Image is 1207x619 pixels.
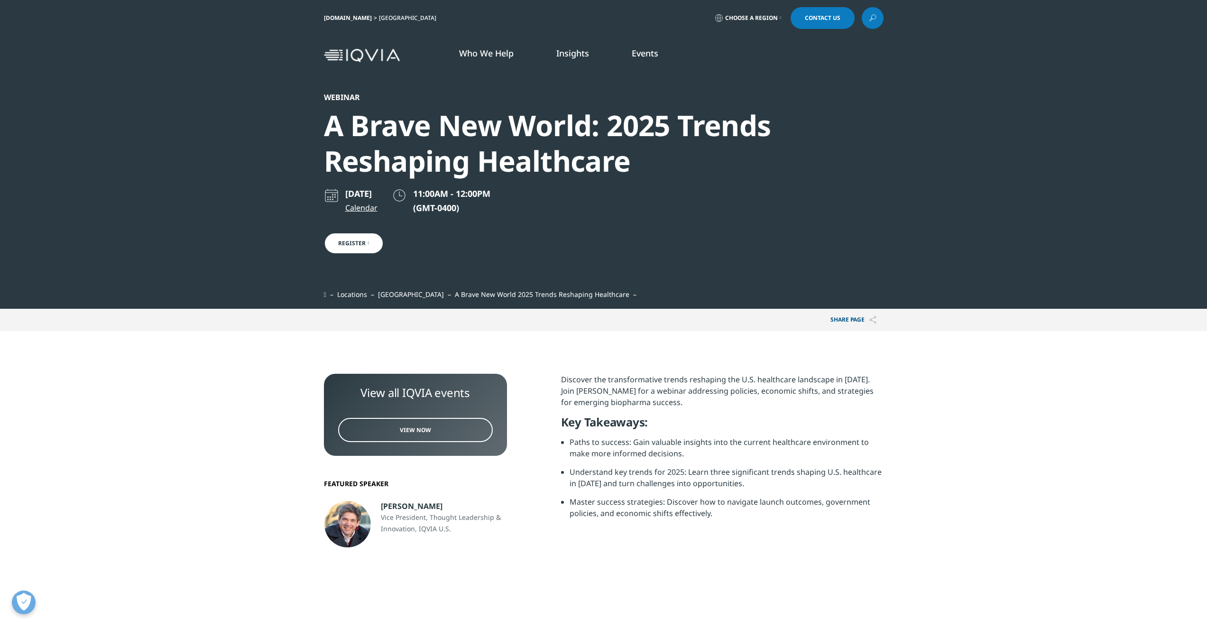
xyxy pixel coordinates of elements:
a: Contact Us [791,7,855,29]
span: Contact Us [805,15,840,21]
li: Understand key trends for 2025: Learn three significant trends shaping U.S. healthcare in [DATE] ... [570,466,884,496]
p: Share PAGE [823,309,884,331]
li: Master success strategies: Discover how to navigate launch outcomes, government policies, and eco... [570,496,884,526]
button: Open Preferences [12,591,36,614]
a: Locations [337,290,367,299]
a: View Now [338,418,493,442]
p: Discover the transformative trends reshaping the U.S. healthcare landscape in [DATE]. Join [PERSO... [561,374,884,415]
div: View all IQVIA events [338,386,493,400]
a: [GEOGRAPHIC_DATA] [378,290,444,299]
a: Register [324,232,384,254]
a: Insights [556,47,589,59]
h6: Featured Speaker [324,480,507,488]
img: clock [392,188,407,203]
li: Paths to success: Gain valuable insights into the current healthcare environment to make more inf... [570,436,884,466]
h5: Key Takeaways: [561,415,884,436]
div: A Brave New World: 2025 Trends Reshaping Healthcare [324,108,832,179]
p: Vice President, Thought Leadership & Innovation, IQVIA U.S. [381,512,507,535]
div: [GEOGRAPHIC_DATA] [379,14,440,22]
img: Share PAGE [869,316,876,324]
img: calendar [324,188,339,203]
a: Events [632,47,658,59]
span: 11:00AM - 12:00PM [413,188,490,199]
img: luke-greenwalt_300x300.png [324,500,371,548]
a: Who We Help [459,47,514,59]
img: IQVIA Healthcare Information Technology and Pharma Clinical Research Company [324,49,400,63]
span: Choose a Region [725,14,778,22]
p: [DATE] [345,188,378,199]
span: View Now [400,426,431,434]
a: Calendar [345,202,378,213]
button: Share PAGEShare PAGE [823,309,884,331]
span: A Brave New World 2025 Trends Reshaping Healthcare [455,290,629,299]
p: (GMT-0400) [413,202,490,213]
a: [DOMAIN_NAME] [324,14,372,22]
div: [PERSON_NAME] [381,500,507,512]
div: Webinar [324,92,832,102]
nav: Primary [404,33,884,78]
